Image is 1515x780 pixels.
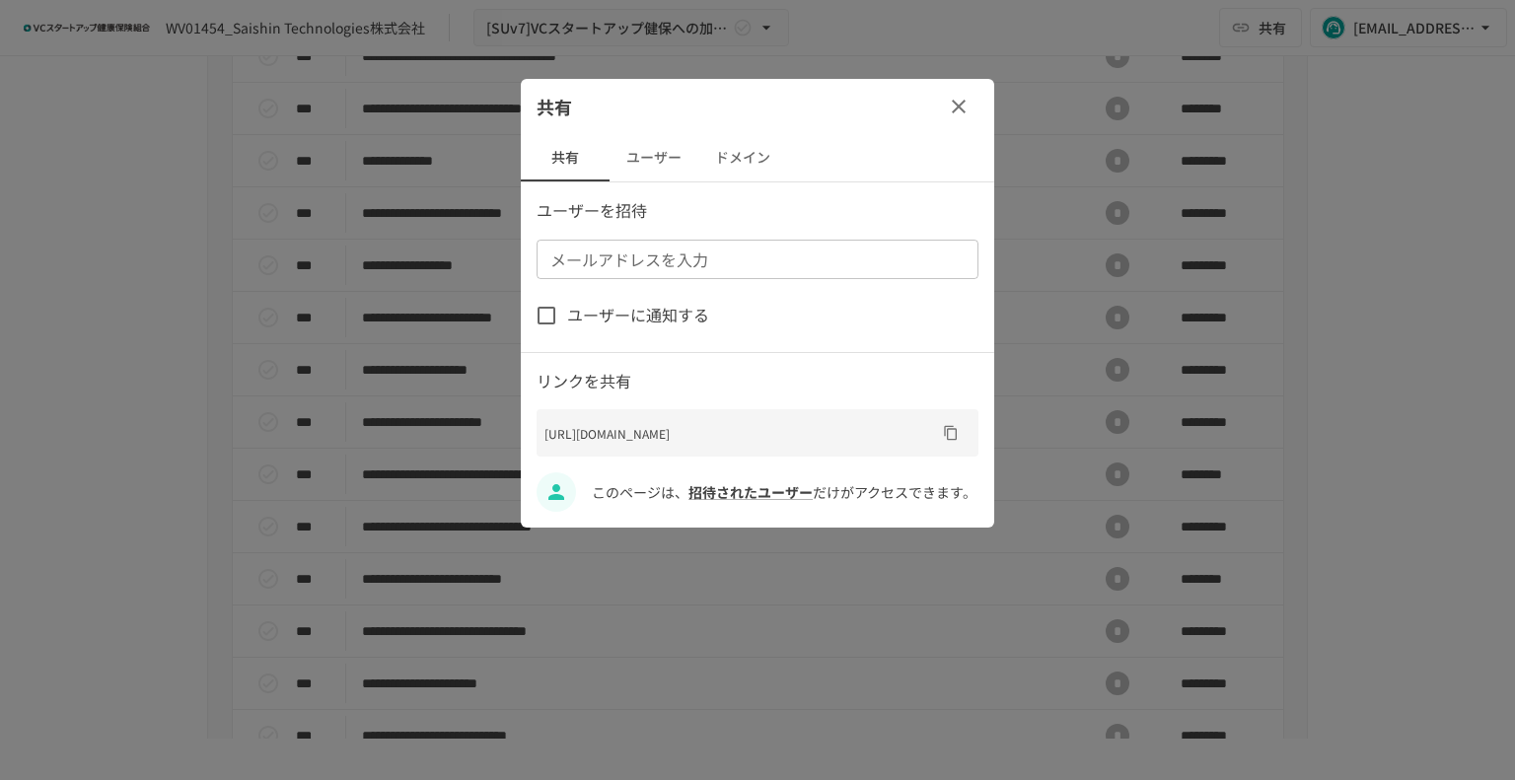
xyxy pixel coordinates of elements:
[610,134,698,181] button: ユーザー
[688,482,813,502] a: 招待されたユーザー
[537,369,978,394] p: リンクを共有
[537,198,978,224] p: ユーザーを招待
[544,424,935,443] p: [URL][DOMAIN_NAME]
[698,134,787,181] button: ドメイン
[521,134,610,181] button: 共有
[521,79,994,134] div: 共有
[592,481,978,503] p: このページは、 だけがアクセスできます。
[567,303,709,328] span: ユーザーに通知する
[935,417,967,449] button: URLをコピー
